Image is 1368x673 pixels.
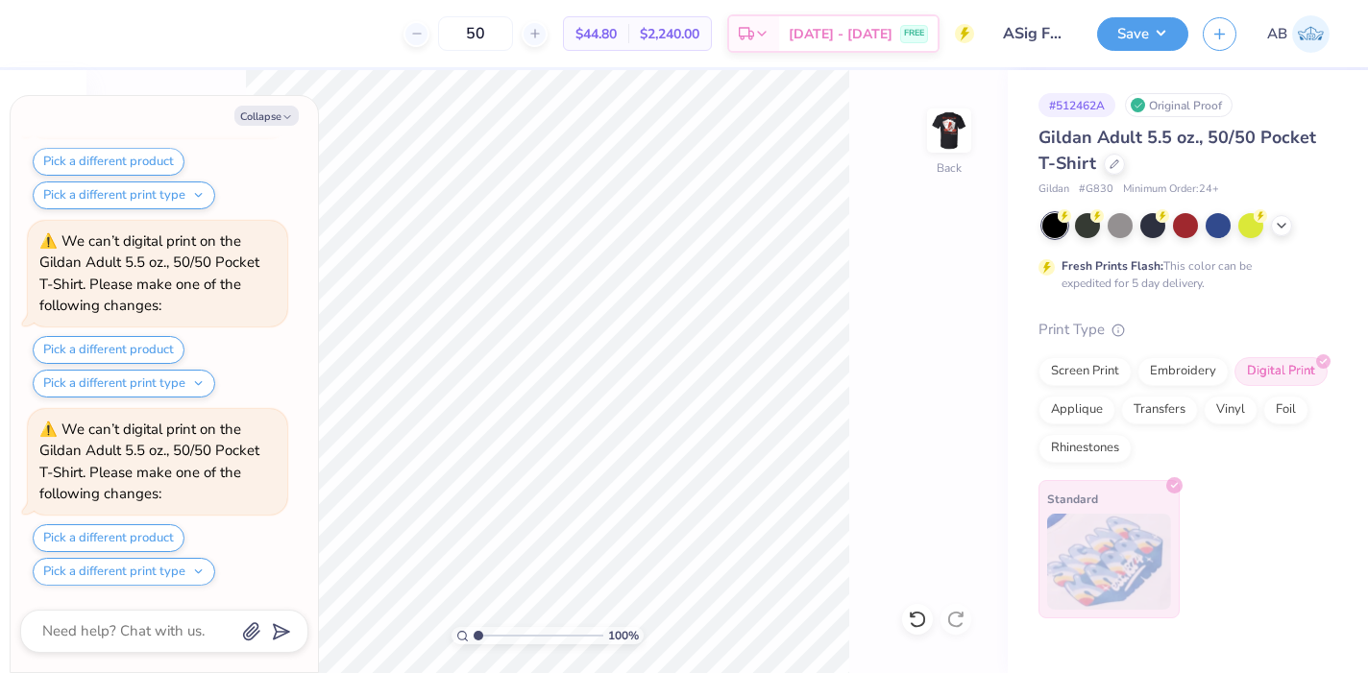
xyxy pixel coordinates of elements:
[1038,181,1069,198] span: Gildan
[1204,396,1258,424] div: Vinyl
[1123,181,1219,198] span: Minimum Order: 24 +
[640,24,699,44] span: $2,240.00
[39,420,259,504] div: We can’t digital print on the Gildan Adult 5.5 oz., 50/50 Pocket T-Shirt. Please make one of the ...
[1079,181,1113,198] span: # G830
[1263,396,1308,424] div: Foil
[1047,514,1171,610] img: Standard
[33,336,184,364] button: Pick a different product
[234,106,299,126] button: Collapse
[39,231,259,316] div: We can’t digital print on the Gildan Adult 5.5 oz., 50/50 Pocket T-Shirt. Please make one of the ...
[33,148,184,176] button: Pick a different product
[1038,434,1132,463] div: Rhinestones
[1234,357,1328,386] div: Digital Print
[1038,396,1115,424] div: Applique
[1062,257,1298,292] div: This color can be expedited for 5 day delivery.
[1097,17,1188,51] button: Save
[608,627,639,644] span: 100 %
[1038,357,1132,386] div: Screen Print
[33,370,215,397] button: Pick a different print type
[1267,23,1287,45] span: AB
[989,14,1083,53] input: Untitled Design
[33,181,215,209] button: Pick a different print type
[438,16,513,51] input: – –
[1038,126,1316,175] span: Gildan Adult 5.5 oz., 50/50 Pocket T-Shirt
[1038,93,1115,117] div: # 512462A
[33,558,215,586] button: Pick a different print type
[33,524,184,552] button: Pick a different product
[1038,319,1330,341] div: Print Type
[937,159,962,177] div: Back
[1047,489,1098,509] span: Standard
[904,27,924,40] span: FREE
[1137,357,1229,386] div: Embroidery
[1267,15,1330,53] a: AB
[1292,15,1330,53] img: Abby Baker
[930,111,968,150] img: Back
[789,24,892,44] span: [DATE] - [DATE]
[1062,258,1163,274] strong: Fresh Prints Flash:
[1125,93,1233,117] div: Original Proof
[575,24,617,44] span: $44.80
[1121,396,1198,424] div: Transfers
